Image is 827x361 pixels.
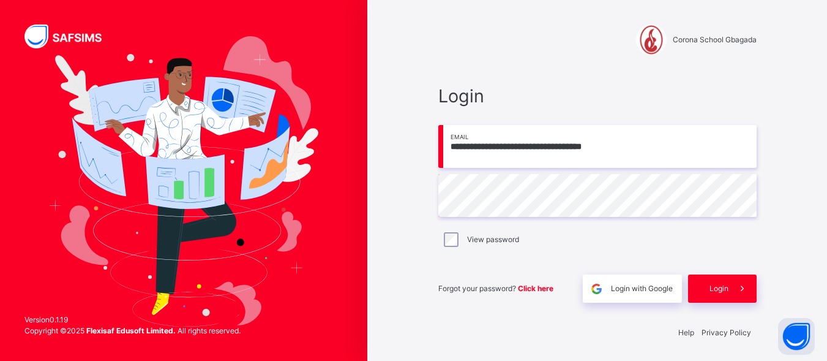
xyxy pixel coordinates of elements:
[518,284,553,293] a: Click here
[678,328,694,337] a: Help
[24,326,241,335] span: Copyright © 2025 All rights reserved.
[438,83,757,109] span: Login
[673,34,757,45] span: Corona School Gbagada
[24,25,116,48] img: SAFSIMS Logo
[49,36,319,327] img: Hero Image
[86,326,176,335] strong: Flexisaf Edusoft Limited.
[589,282,604,296] img: google.396cfc9801f0270233282035f929180a.svg
[467,234,519,245] label: View password
[24,314,241,325] span: Version 0.1.19
[438,284,553,293] span: Forgot your password?
[702,328,751,337] a: Privacy Policy
[611,283,673,294] span: Login with Google
[709,283,728,294] span: Login
[778,318,815,355] button: Open asap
